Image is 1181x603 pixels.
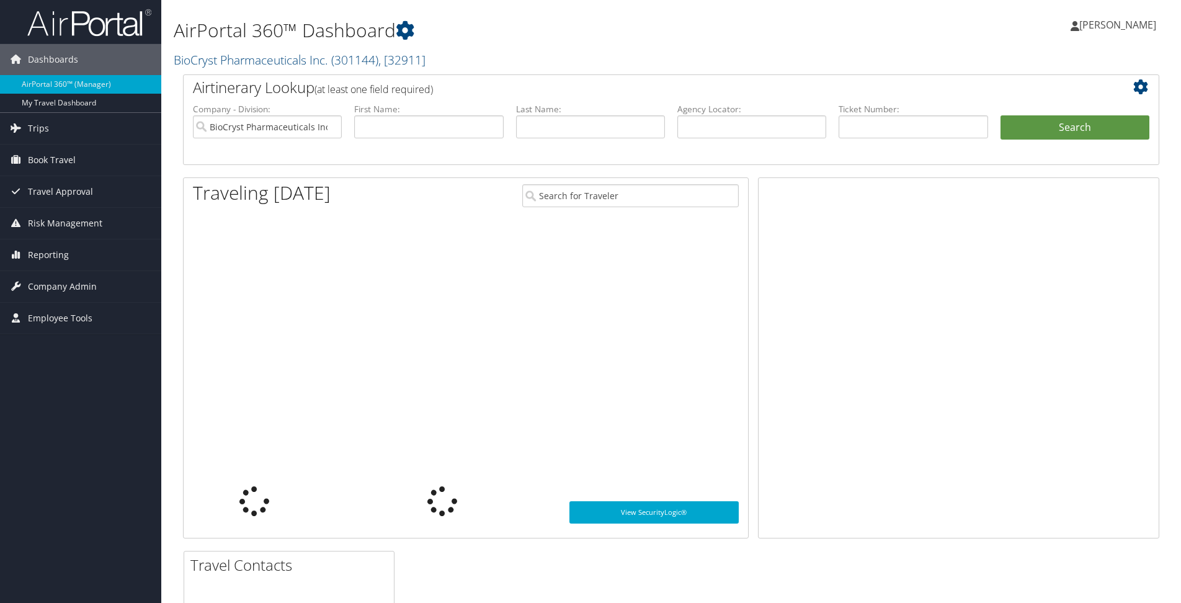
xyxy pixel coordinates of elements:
[677,103,826,115] label: Agency Locator:
[174,17,837,43] h1: AirPortal 360™ Dashboard
[28,113,49,144] span: Trips
[193,103,342,115] label: Company - Division:
[190,555,394,576] h2: Travel Contacts
[331,51,378,68] span: ( 301144 )
[1079,18,1156,32] span: [PERSON_NAME]
[516,103,665,115] label: Last Name:
[569,501,739,524] a: View SecurityLogic®
[1071,6,1169,43] a: [PERSON_NAME]
[28,303,92,334] span: Employee Tools
[28,44,78,75] span: Dashboards
[314,83,433,96] span: (at least one field required)
[522,184,739,207] input: Search for Traveler
[28,145,76,176] span: Book Travel
[193,77,1068,98] h2: Airtinerary Lookup
[174,51,426,68] a: BioCryst Pharmaceuticals Inc.
[27,8,151,37] img: airportal-logo.png
[378,51,426,68] span: , [ 32911 ]
[354,103,503,115] label: First Name:
[28,271,97,302] span: Company Admin
[1001,115,1149,140] button: Search
[28,239,69,270] span: Reporting
[28,208,102,239] span: Risk Management
[839,103,987,115] label: Ticket Number:
[28,176,93,207] span: Travel Approval
[193,180,331,206] h1: Traveling [DATE]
